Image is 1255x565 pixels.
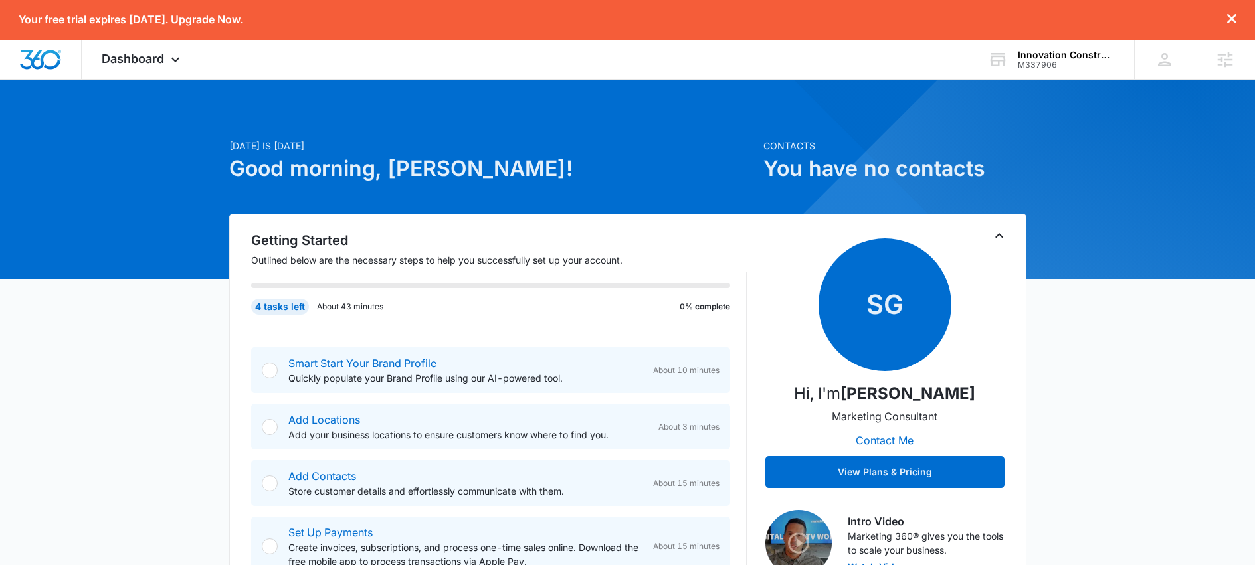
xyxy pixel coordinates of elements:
[288,371,642,385] p: Quickly populate your Brand Profile using our AI-powered tool.
[102,52,164,66] span: Dashboard
[765,456,1005,488] button: View Plans & Pricing
[653,477,720,489] span: About 15 minutes
[288,428,648,442] p: Add your business locations to ensure customers know where to find you.
[658,421,720,433] span: About 3 minutes
[251,299,309,315] div: 4 tasks left
[229,153,755,185] h1: Good morning, [PERSON_NAME]!
[317,301,383,313] p: About 43 minutes
[288,469,356,483] a: Add Contacts
[229,139,755,153] p: [DATE] is [DATE]
[842,424,927,456] button: Contact Me
[19,13,243,26] p: Your free trial expires [DATE]. Upgrade Now.
[991,228,1007,244] button: Toggle Collapse
[680,301,730,313] p: 0% complete
[653,540,720,552] span: About 15 minutes
[251,253,747,267] p: Outlined below are the necessary steps to help you successfully set up your account.
[763,153,1026,185] h1: You have no contacts
[1018,60,1115,70] div: account id
[840,384,975,403] strong: [PERSON_NAME]
[1227,13,1236,26] button: dismiss this dialog
[653,364,720,376] span: About 10 minutes
[763,139,1026,153] p: Contacts
[794,382,975,406] p: Hi, I'm
[288,413,360,426] a: Add Locations
[288,484,642,498] p: Store customer details and effortlessly communicate with them.
[251,230,747,250] h2: Getting Started
[288,357,436,370] a: Smart Start Your Brand Profile
[288,526,373,539] a: Set Up Payments
[848,513,1005,529] h3: Intro Video
[848,529,1005,557] p: Marketing 360® gives you the tools to scale your business.
[832,408,937,424] p: Marketing Consultant
[819,238,951,371] span: SG
[82,40,203,79] div: Dashboard
[1018,50,1115,60] div: account name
